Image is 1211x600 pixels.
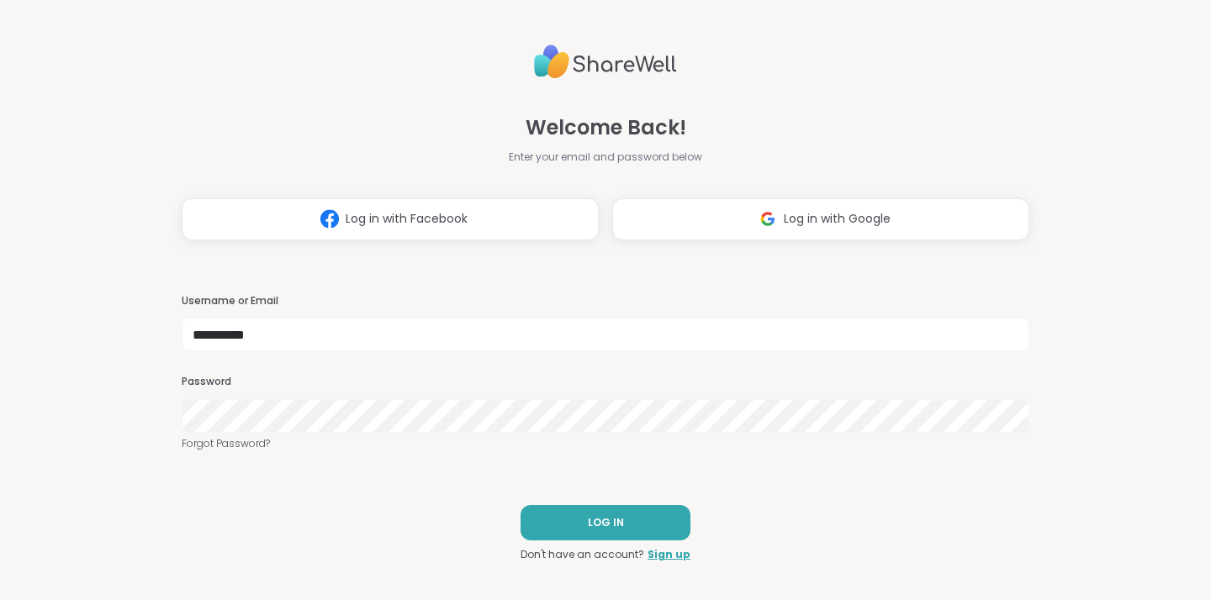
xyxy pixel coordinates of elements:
h3: Password [182,375,1029,389]
span: Welcome Back! [526,113,686,143]
span: Don't have an account? [521,547,644,562]
a: Forgot Password? [182,436,1029,451]
span: Enter your email and password below [509,150,702,165]
button: LOG IN [521,505,690,540]
button: Log in with Google [612,198,1029,240]
span: Log in with Facebook [346,210,468,228]
img: ShareWell Logomark [314,203,346,234]
h3: Username or Email [182,294,1029,308]
span: Log in with Google [784,210,891,228]
button: Log in with Facebook [182,198,599,240]
img: ShareWell Logo [534,38,677,86]
img: ShareWell Logomark [752,203,784,234]
a: Sign up [648,547,690,562]
span: LOG IN [588,515,624,530]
